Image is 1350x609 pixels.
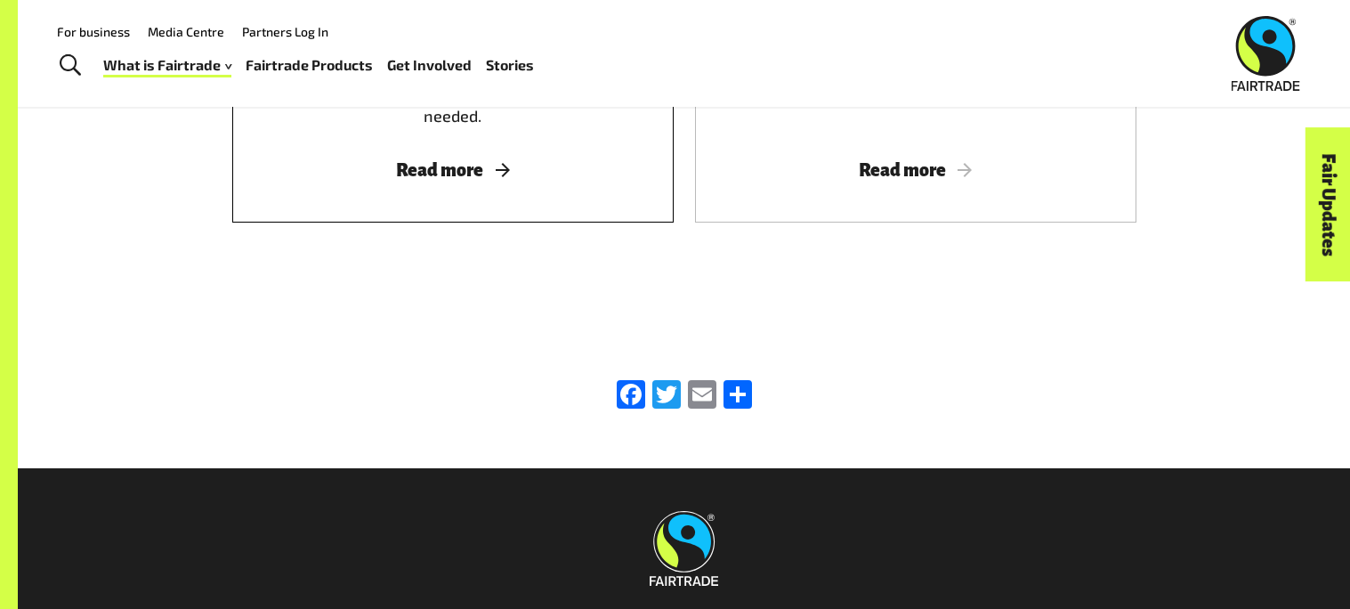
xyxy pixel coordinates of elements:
span: Read more [716,160,1115,180]
a: Email [684,380,720,411]
a: Get Involved [387,53,472,78]
a: Toggle Search [48,44,92,88]
a: Facebook [613,380,649,411]
a: Partners Log In [242,24,328,39]
a: For business [57,24,130,39]
a: Twitter [649,380,684,411]
a: Share [720,380,756,411]
img: Fairtrade Australia New Zealand logo [1232,16,1300,91]
span: Read more [254,160,652,180]
a: Fairtrade Products [246,53,373,78]
img: Fairtrade Australia New Zealand logo [650,511,718,586]
a: Media Centre [148,24,224,39]
a: What is Fairtrade [103,53,231,78]
a: Stories [486,53,534,78]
